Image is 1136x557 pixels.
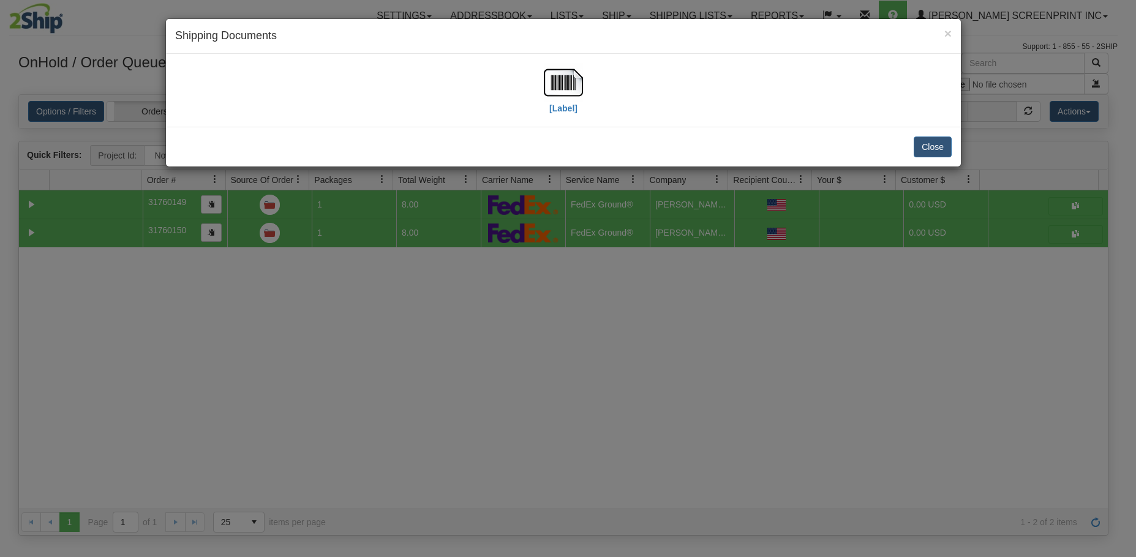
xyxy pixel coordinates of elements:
[175,28,952,44] h4: Shipping Documents
[544,77,583,113] a: [Label]
[549,102,577,114] label: [Label]
[944,26,952,40] span: ×
[1108,216,1135,341] iframe: chat widget
[944,27,952,40] button: Close
[544,63,583,102] img: barcode.jpg
[914,136,952,157] button: Close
